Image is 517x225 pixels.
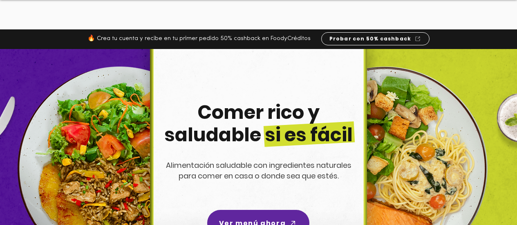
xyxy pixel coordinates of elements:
[164,99,353,148] span: Comer rico y saludable si es fácil
[166,160,351,181] span: Alimentación saludable con ingredientes naturales para comer en casa o donde sea que estés.
[470,178,509,217] iframe: Messagebird Livechat Widget
[329,35,412,42] span: Probar con 50% cashback
[87,36,311,42] span: 🔥 Crea tu cuenta y recibe en tu primer pedido 50% cashback en FoodyCréditos
[321,32,430,45] a: Probar con 50% cashback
